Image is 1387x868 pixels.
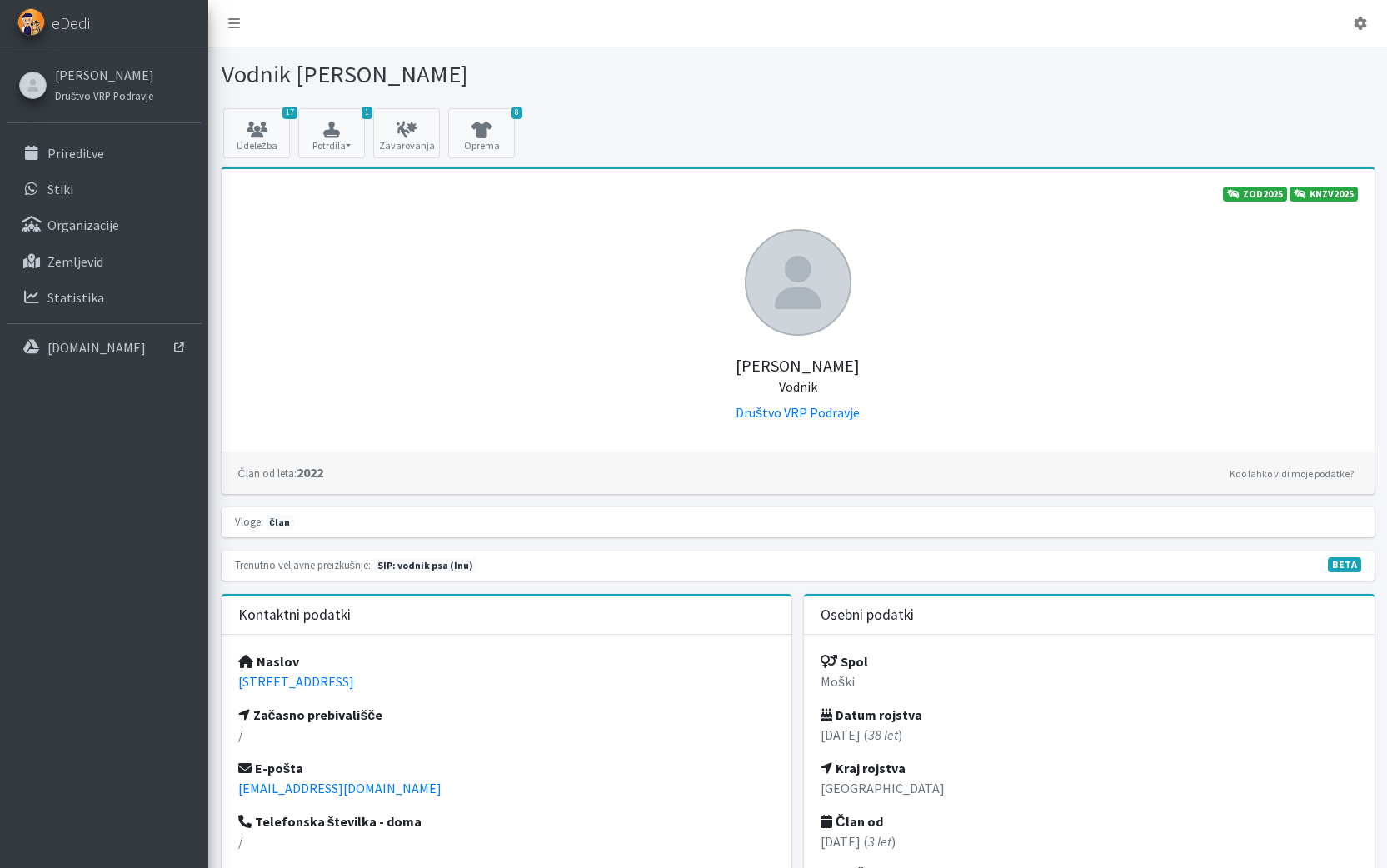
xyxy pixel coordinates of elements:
a: Društvo VRP Podravje [736,404,860,421]
strong: E-pošta [238,760,304,776]
a: 17 Udeležba [223,108,290,158]
p: [DATE] ( ) [821,831,1358,851]
h3: Osebni podatki [821,606,914,624]
em: 38 let [868,726,898,743]
strong: Datum rojstva [821,706,922,723]
strong: Telefonska številka - doma [238,813,422,830]
a: [EMAIL_ADDRESS][DOMAIN_NAME] [238,780,442,796]
a: Stiki [7,172,202,206]
a: Prireditve [7,137,202,170]
a: Statistika [7,281,202,314]
span: 8 [511,107,522,119]
p: / [238,725,776,745]
a: [DOMAIN_NAME] [7,331,202,364]
p: Prireditve [47,145,104,162]
small: Vodnik [779,378,817,395]
p: / [238,831,776,851]
a: KNZV2025 [1290,187,1358,202]
span: V fazi razvoja [1328,557,1361,572]
strong: Začasno prebivališče [238,706,383,723]
span: član [266,515,294,530]
p: [DOMAIN_NAME] [47,339,146,356]
a: Društvo VRP Podravje [55,85,154,105]
button: 1 Potrdila [298,108,365,158]
em: 3 let [868,833,891,850]
small: Član od leta: [238,466,297,480]
a: Kdo lahko vidi moje podatke? [1225,464,1358,484]
p: Organizacije [47,217,119,233]
a: Zemljevid [7,245,202,278]
p: Moški [821,671,1358,691]
p: Stiki [47,181,73,197]
strong: Kraj rojstva [821,760,906,776]
span: eDedi [52,11,90,36]
span: Naslednja preizkušnja: pomlad 2026 [373,558,477,573]
a: Organizacije [7,208,202,242]
a: Zavarovanja [373,108,440,158]
strong: 2022 [238,464,323,481]
p: Zemljevid [47,253,103,270]
strong: Član od [821,813,883,830]
a: 8 Oprema [448,108,515,158]
h3: Kontaktni podatki [238,606,351,624]
p: [GEOGRAPHIC_DATA] [821,778,1358,798]
a: [STREET_ADDRESS] [238,673,354,690]
h1: Vodnik [PERSON_NAME] [222,60,792,89]
p: [DATE] ( ) [821,725,1358,745]
h5: [PERSON_NAME] [238,336,1358,396]
small: Trenutno veljavne preizkušnje: [235,558,371,571]
strong: Naslov [238,653,299,670]
small: Društvo VRP Podravje [55,89,153,102]
a: ZOD2025 [1223,187,1287,202]
span: 1 [362,107,372,119]
img: eDedi [17,8,45,36]
p: Statistika [47,289,104,306]
a: [PERSON_NAME] [55,65,154,85]
small: Vloge: [235,515,263,528]
span: 17 [282,107,297,119]
strong: Spol [821,653,868,670]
